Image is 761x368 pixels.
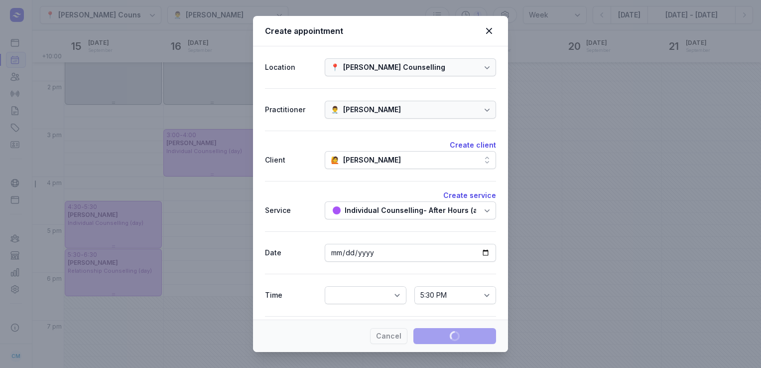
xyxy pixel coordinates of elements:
div: [PERSON_NAME] Counselling [343,61,445,73]
button: Create service [443,189,496,201]
div: 📍 [331,61,339,73]
div: Time [265,289,317,301]
div: Create appointment [265,25,482,37]
span: Cancel [376,330,401,342]
div: Service [265,204,317,216]
input: Date [325,244,496,262]
div: 🙋️ [331,154,339,166]
button: Create client [450,139,496,151]
div: [PERSON_NAME] [343,104,401,116]
div: Date [265,247,317,259]
button: Cancel [370,328,407,344]
div: Individual Counselling- After Hours (after 5pm) [345,204,509,216]
div: Client [265,154,317,166]
div: Location [265,61,317,73]
div: Practitioner [265,104,317,116]
div: 👨‍⚕️ [331,104,339,116]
